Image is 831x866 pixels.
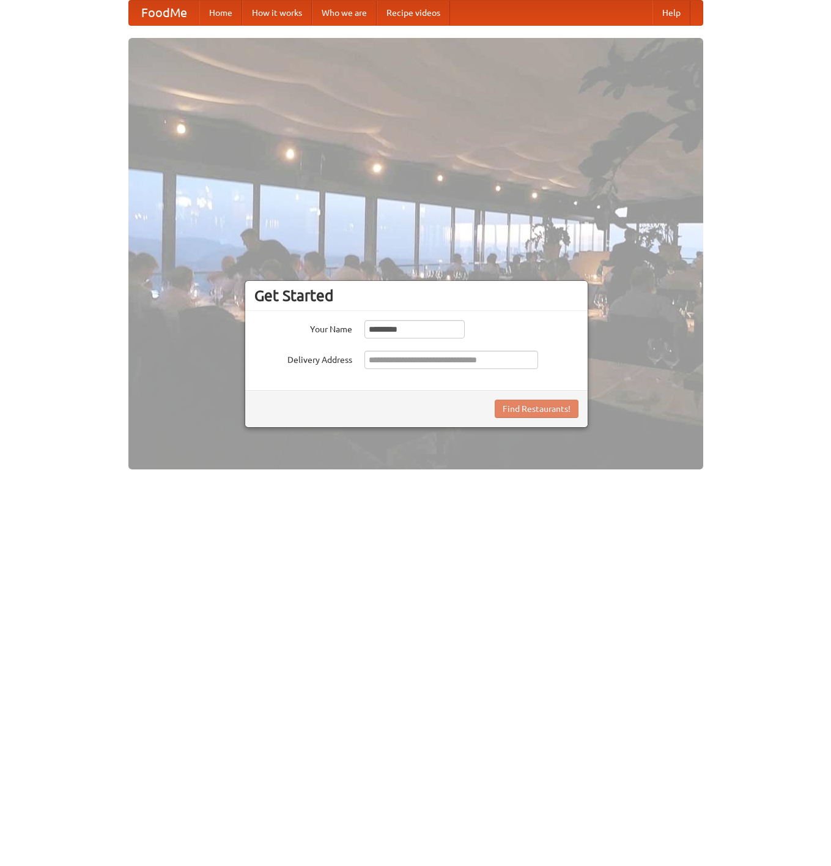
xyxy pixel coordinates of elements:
[312,1,377,25] a: Who we are
[242,1,312,25] a: How it works
[199,1,242,25] a: Home
[652,1,690,25] a: Help
[495,400,578,418] button: Find Restaurants!
[377,1,450,25] a: Recipe videos
[254,351,352,366] label: Delivery Address
[254,320,352,335] label: Your Name
[129,1,199,25] a: FoodMe
[254,286,578,305] h3: Get Started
